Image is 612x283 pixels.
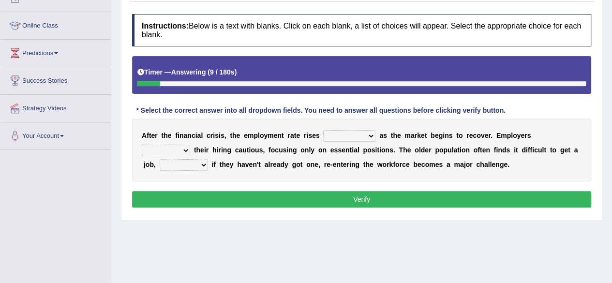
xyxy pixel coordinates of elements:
[192,132,195,139] b: c
[259,146,263,154] b: s
[171,68,206,76] b: Answering
[435,132,439,139] b: e
[280,161,284,168] b: d
[488,161,490,168] b: l
[393,132,397,139] b: h
[196,146,200,154] b: h
[244,132,248,139] b: e
[345,146,350,154] b: n
[260,132,264,139] b: o
[213,161,216,168] b: f
[532,146,534,154] b: i
[500,161,504,168] b: g
[296,161,300,168] b: o
[132,14,591,46] h4: Below is a text with blanks. Click on each blank, a list of choices will appear. Select the appro...
[544,146,546,154] b: t
[482,146,486,154] b: e
[375,146,377,154] b: i
[379,146,381,154] b: i
[144,161,146,168] b: j
[478,146,480,154] b: f
[393,161,395,168] b: f
[263,146,265,154] b: ,
[241,161,245,168] b: a
[342,146,345,154] b: e
[265,161,269,168] b: a
[513,132,517,139] b: o
[142,132,147,139] b: A
[288,146,293,154] b: n
[277,161,281,168] b: a
[207,132,210,139] b: c
[175,132,178,139] b: f
[258,161,261,168] b: t
[0,95,111,119] a: Strategy Videos
[395,161,400,168] b: o
[421,161,425,168] b: c
[447,161,450,168] b: a
[235,146,239,154] b: c
[389,161,393,168] b: k
[485,132,489,139] b: e
[415,146,419,154] b: o
[327,161,330,168] b: e
[456,132,459,139] b: t
[445,132,449,139] b: n
[466,132,469,139] b: r
[550,146,552,154] b: t
[502,146,507,154] b: d
[308,132,312,139] b: s
[210,132,213,139] b: r
[324,161,327,168] b: r
[363,146,367,154] b: p
[210,68,235,76] b: 9 / 180s
[454,161,460,168] b: m
[149,132,151,139] b: t
[429,146,431,154] b: r
[236,132,240,139] b: e
[322,146,327,154] b: n
[381,146,386,154] b: o
[370,161,373,168] b: e
[372,146,375,154] b: s
[208,68,210,76] b: (
[402,161,406,168] b: c
[552,146,556,154] b: o
[511,132,513,139] b: l
[343,161,347,168] b: e
[0,122,111,147] a: Your Account
[363,161,366,168] b: t
[453,146,457,154] b: a
[318,161,320,168] b: ,
[435,146,439,154] b: p
[526,146,528,154] b: i
[486,146,490,154] b: n
[516,146,518,154] b: t
[462,146,466,154] b: o
[195,132,197,139] b: i
[178,132,179,139] b: i
[201,132,203,139] b: l
[221,146,223,154] b: i
[336,161,341,168] b: n
[397,132,401,139] b: e
[258,132,260,139] b: l
[149,161,154,168] b: b
[168,132,172,139] b: e
[425,161,429,168] b: o
[542,146,544,154] b: l
[492,161,495,168] b: e
[283,146,287,154] b: s
[484,161,488,168] b: a
[349,146,352,154] b: t
[407,146,411,154] b: e
[406,161,410,168] b: e
[274,132,278,139] b: e
[459,132,463,139] b: o
[194,146,196,154] b: t
[137,69,237,76] h5: Timer —
[560,146,565,154] b: g
[269,146,271,154] b: f
[346,161,349,168] b: r
[385,146,389,154] b: n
